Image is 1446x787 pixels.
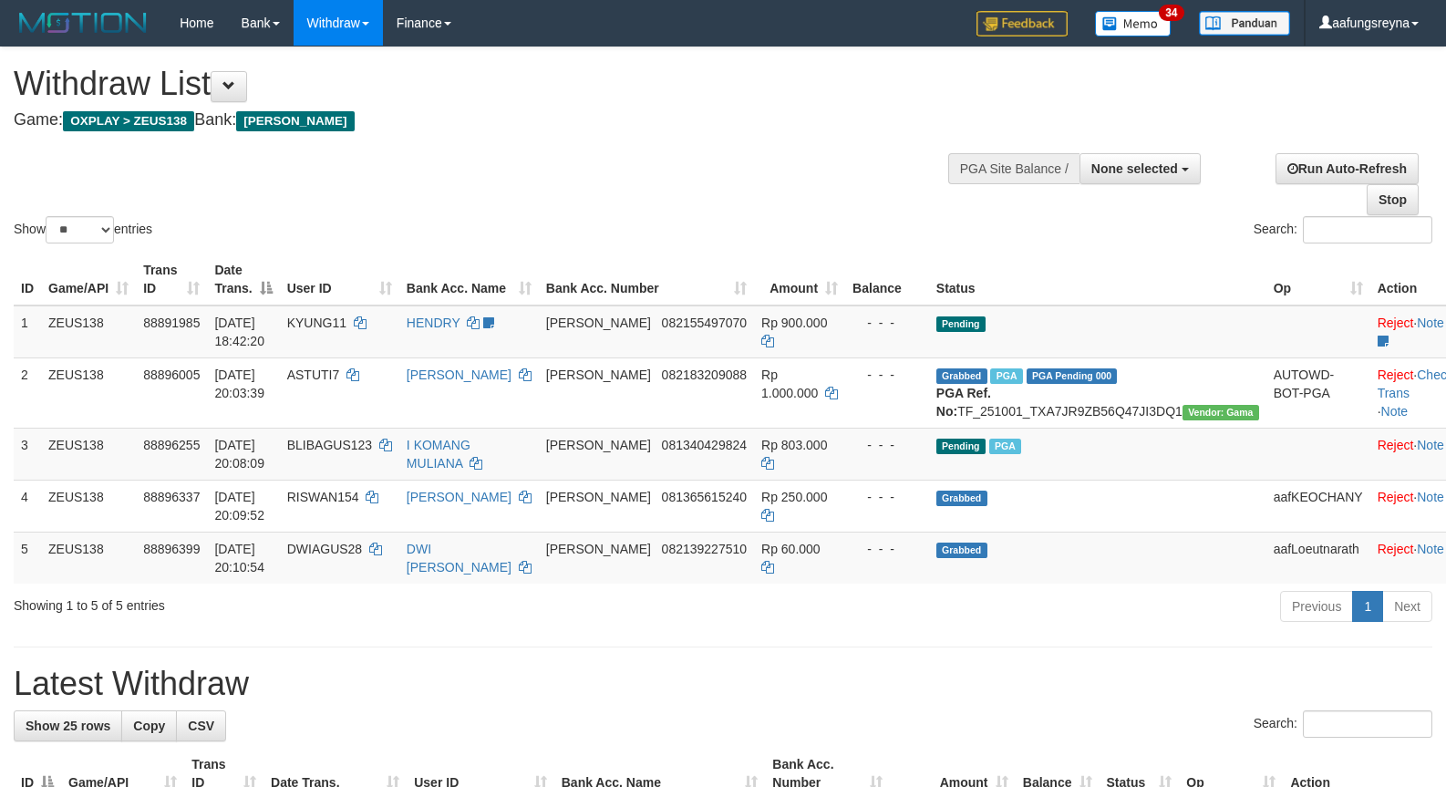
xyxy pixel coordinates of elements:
[26,719,110,733] span: Show 25 rows
[1091,161,1178,176] span: None selected
[936,439,986,454] span: Pending
[539,254,754,305] th: Bank Acc. Number: activate to sort column ascending
[14,66,945,102] h1: Withdraw List
[948,153,1079,184] div: PGA Site Balance /
[1266,480,1370,532] td: aafKEOCHANY
[14,111,945,129] h4: Game: Bank:
[1417,542,1444,556] a: Note
[852,314,922,332] div: - - -
[41,480,136,532] td: ZEUS138
[1027,368,1118,384] span: PGA Pending
[143,316,200,330] span: 88891985
[662,316,747,330] span: Copy 082155497070 to clipboard
[1417,316,1444,330] a: Note
[1303,216,1432,243] input: Search:
[46,216,114,243] select: Showentries
[990,368,1022,384] span: Marked by aafanarl
[1254,710,1432,738] label: Search:
[214,368,264,400] span: [DATE] 20:03:39
[1367,184,1419,215] a: Stop
[845,254,929,305] th: Balance
[1381,404,1409,419] a: Note
[399,254,539,305] th: Bank Acc. Name: activate to sort column ascending
[1254,216,1432,243] label: Search:
[761,542,821,556] span: Rp 60.000
[41,305,136,358] td: ZEUS138
[280,254,399,305] th: User ID: activate to sort column ascending
[1378,542,1414,556] a: Reject
[14,666,1432,702] h1: Latest Withdraw
[14,357,41,428] td: 2
[14,589,589,615] div: Showing 1 to 5 of 5 entries
[287,438,372,452] span: BLIBAGUS123
[929,254,1266,305] th: Status
[754,254,845,305] th: Amount: activate to sort column ascending
[1417,490,1444,504] a: Note
[1266,532,1370,584] td: aafLoeutnarath
[287,490,359,504] span: RISWAN154
[407,490,511,504] a: [PERSON_NAME]
[852,540,922,558] div: - - -
[14,710,122,741] a: Show 25 rows
[936,491,987,506] span: Grabbed
[1352,591,1383,622] a: 1
[63,111,194,131] span: OXPLAY > ZEUS138
[936,543,987,558] span: Grabbed
[662,490,747,504] span: Copy 081365615240 to clipboard
[1095,11,1172,36] img: Button%20Memo.svg
[761,438,827,452] span: Rp 803.000
[1159,5,1183,21] span: 34
[1417,438,1444,452] a: Note
[1378,368,1414,382] a: Reject
[14,9,152,36] img: MOTION_logo.png
[761,368,818,400] span: Rp 1.000.000
[1276,153,1419,184] a: Run Auto-Refresh
[1266,357,1370,428] td: AUTOWD-BOT-PGA
[662,438,747,452] span: Copy 081340429824 to clipboard
[546,490,651,504] span: [PERSON_NAME]
[214,490,264,523] span: [DATE] 20:09:52
[407,438,470,471] a: I KOMANG MULIANA
[143,490,200,504] span: 88896337
[1378,490,1414,504] a: Reject
[121,710,177,741] a: Copy
[41,254,136,305] th: Game/API: activate to sort column ascending
[662,368,747,382] span: Copy 082183209088 to clipboard
[936,316,986,332] span: Pending
[852,488,922,506] div: - - -
[976,11,1068,36] img: Feedback.jpg
[14,532,41,584] td: 5
[214,542,264,575] span: [DATE] 20:10:54
[1280,591,1353,622] a: Previous
[407,542,511,575] a: DWI [PERSON_NAME]
[214,316,264,348] span: [DATE] 18:42:20
[14,254,41,305] th: ID
[852,366,922,384] div: - - -
[929,357,1266,428] td: TF_251001_TXA7JR9ZB56Q47JI3DQ1
[287,542,362,556] span: DWIAGUS28
[136,254,207,305] th: Trans ID: activate to sort column ascending
[989,439,1021,454] span: Marked by aafanarl
[14,480,41,532] td: 4
[662,542,747,556] span: Copy 082139227510 to clipboard
[287,316,346,330] span: KYUNG11
[176,710,226,741] a: CSV
[1266,254,1370,305] th: Op: activate to sort column ascending
[133,719,165,733] span: Copy
[287,368,340,382] span: ASTUTI7
[188,719,214,733] span: CSV
[14,216,152,243] label: Show entries
[1378,316,1414,330] a: Reject
[1382,591,1432,622] a: Next
[143,542,200,556] span: 88896399
[546,438,651,452] span: [PERSON_NAME]
[1079,153,1201,184] button: None selected
[1199,11,1290,36] img: panduan.png
[546,368,651,382] span: [PERSON_NAME]
[207,254,279,305] th: Date Trans.: activate to sort column descending
[546,542,651,556] span: [PERSON_NAME]
[41,428,136,480] td: ZEUS138
[14,305,41,358] td: 1
[14,428,41,480] td: 3
[41,357,136,428] td: ZEUS138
